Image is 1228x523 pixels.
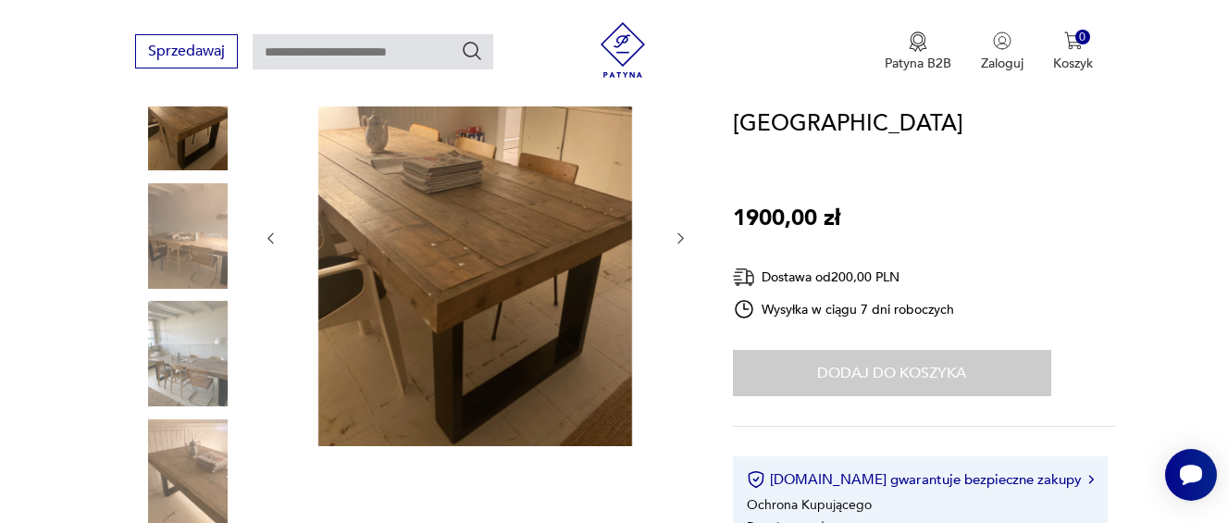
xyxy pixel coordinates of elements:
[1165,449,1217,501] iframe: Smartsupp widget button
[981,55,1023,72] p: Zaloguj
[135,301,241,406] img: Zdjęcie produktu Stary stół industrialny
[1075,30,1091,45] div: 0
[135,34,238,68] button: Sprzedawaj
[733,201,840,236] p: 1900,00 zł
[747,470,1094,489] button: [DOMAIN_NAME] gwarantuje bezpieczne zakupy
[595,22,651,78] img: Patyna - sklep z meblami i dekoracjami vintage
[747,470,765,489] img: Ikona certyfikatu
[909,31,927,52] img: Ikona medalu
[993,31,1011,50] img: Ikonka użytkownika
[1053,31,1093,72] button: 0Koszyk
[461,40,483,62] button: Szukaj
[135,183,241,289] img: Zdjęcie produktu Stary stół industrialny
[733,266,755,289] img: Ikona dostawy
[885,31,951,72] button: Patyna B2B
[733,298,955,320] div: Wysyłka w ciągu 7 dni roboczych
[747,496,872,514] li: Ochrona Kupującego
[135,46,238,59] a: Sprzedawaj
[1053,55,1093,72] p: Koszyk
[885,55,951,72] p: Patyna B2B
[1088,475,1094,484] img: Ikona strzałki w prawo
[733,266,955,289] div: Dostawa od 200,00 PLN
[733,106,963,142] h1: [GEOGRAPHIC_DATA]
[297,28,654,446] img: Zdjęcie produktu Stary stół industrialny
[1064,31,1083,50] img: Ikona koszyka
[885,31,951,72] a: Ikona medaluPatyna B2B
[981,31,1023,72] button: Zaloguj
[135,65,241,170] img: Zdjęcie produktu Stary stół industrialny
